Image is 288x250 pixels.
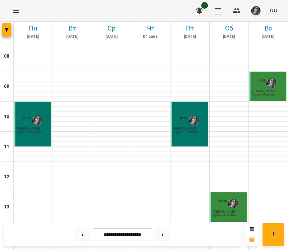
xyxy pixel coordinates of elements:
[8,3,24,19] button: Menu
[251,6,261,15] img: 3ff9fb802ccdddafe555565fc78c255d.jpeg
[250,23,287,34] h6: Вс
[219,199,227,204] label: 13:00
[213,210,235,213] span: [PERSON_NAME]
[173,127,196,130] span: [PERSON_NAME]
[15,34,52,40] h6: [DATE]
[4,53,9,60] h6: 08
[201,2,208,9] span: 1
[32,116,42,126] img: Поліна Сепик
[132,34,169,40] h6: 04 сент.
[259,78,265,83] label: 9:00
[4,143,9,150] h6: 11
[228,199,238,209] img: Поліна Сепик
[4,113,9,120] h6: 10
[4,83,9,90] h6: 09
[171,23,208,34] h6: Пт
[179,116,188,121] label: 10:00
[250,34,287,40] h6: [DATE]
[211,23,247,34] h6: Сб
[93,23,130,34] h6: Ср
[252,89,275,93] span: [PERSON_NAME]
[4,203,9,211] h6: 13
[266,78,276,88] img: Поліна Сепик
[54,34,91,40] h6: [DATE]
[189,116,199,126] img: Поліна Сепик
[252,93,275,96] p: 1 урок 60 хвилин
[17,127,40,130] span: [PERSON_NAME]
[15,23,52,34] h6: Пн
[132,23,169,34] h6: Чт
[267,4,280,17] button: RU
[173,131,198,134] p: 1 урок 1,5 години
[270,7,277,14] span: RU
[211,34,247,40] h6: [DATE]
[4,173,9,181] h6: 12
[171,34,208,40] h6: [DATE]
[213,214,236,217] p: 1 урок 60 хвилин
[23,116,31,121] label: 10:00
[93,34,130,40] h6: [DATE]
[54,23,91,34] h6: Вт
[17,131,41,134] p: 1 урок 1,5 години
